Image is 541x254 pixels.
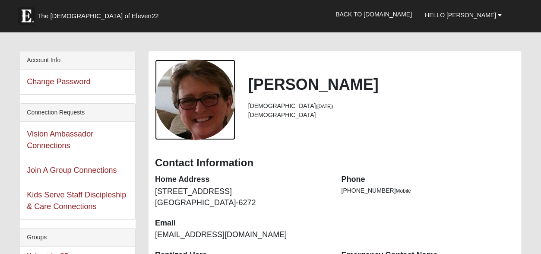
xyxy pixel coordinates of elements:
span: Hello [PERSON_NAME] [425,12,496,19]
a: View Fullsize Photo [155,60,235,140]
span: Mobile [395,188,411,194]
a: Kids Serve Staff Discipleship & Care Connections [27,190,126,211]
div: Connection Requests [20,104,135,122]
li: [PHONE_NUMBER] [341,186,514,195]
dt: Email [155,218,328,229]
div: Groups [20,229,135,247]
dd: [STREET_ADDRESS] [GEOGRAPHIC_DATA]-6272 [155,186,328,208]
a: Back to [DOMAIN_NAME] [329,3,418,25]
small: ([DATE]) [316,104,333,109]
h3: Contact Information [155,157,515,169]
span: The [DEMOGRAPHIC_DATA] of Eleven22 [37,12,158,20]
a: The [DEMOGRAPHIC_DATA] of Eleven22 [13,3,186,25]
li: [DEMOGRAPHIC_DATA] [248,102,515,111]
dt: Home Address [155,174,328,185]
a: Hello [PERSON_NAME] [418,4,508,26]
a: Change Password [27,77,90,86]
dt: Phone [341,174,514,185]
div: Account Info [20,51,135,70]
h2: [PERSON_NAME] [248,75,515,94]
a: Join A Group Connections [27,166,117,175]
dd: [EMAIL_ADDRESS][DOMAIN_NAME] [155,229,328,241]
img: Eleven22 logo [18,7,35,25]
a: Vision Ambassador Connections [27,130,93,150]
li: [DEMOGRAPHIC_DATA] [248,111,515,120]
